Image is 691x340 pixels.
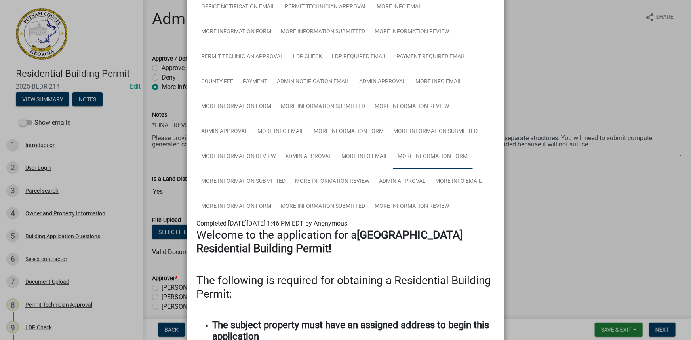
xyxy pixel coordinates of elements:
a: More Information Submitted [389,119,483,144]
a: Payment [238,69,272,95]
a: More Info Email [431,169,487,194]
a: More Info Email [337,144,393,169]
a: Permit Technician Approval [197,44,289,70]
a: Admin Notification Email [272,69,355,95]
span: Completed [DATE][DATE] 1:46 PM EDT by Anonymous [197,220,348,227]
a: Admin Approval [375,169,431,194]
h3: Welcome to the application for a [197,228,495,255]
a: LDP Required Email [327,44,392,70]
a: More Information Submitted [197,169,291,194]
a: More Information Review [370,94,454,120]
a: More Information Form [309,119,389,144]
a: More Information Form [393,144,473,169]
a: More Information Submitted [276,194,370,219]
a: More Information Review [370,19,454,45]
a: LDP Check [289,44,327,70]
a: Admin Approval [281,144,337,169]
h3: The following is required for obtaining a Residential Building Permit: [197,274,495,300]
a: Admin Approval [197,119,253,144]
a: More Information Review [197,144,281,169]
a: More Info Email [411,69,467,95]
strong: [GEOGRAPHIC_DATA] Residential Building Permit! [197,228,463,255]
a: More Information Review [291,169,375,194]
a: More Info Email [253,119,309,144]
a: More Information Form [197,194,276,219]
a: More Information Form [197,94,276,120]
a: Payment Required Email [392,44,471,70]
a: More Information Review [370,194,454,219]
a: More Information Submitted [276,94,370,120]
a: More Information Submitted [276,19,370,45]
a: More Information Form [197,19,276,45]
a: County Fee [197,69,238,95]
a: Admin Approval [355,69,411,95]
